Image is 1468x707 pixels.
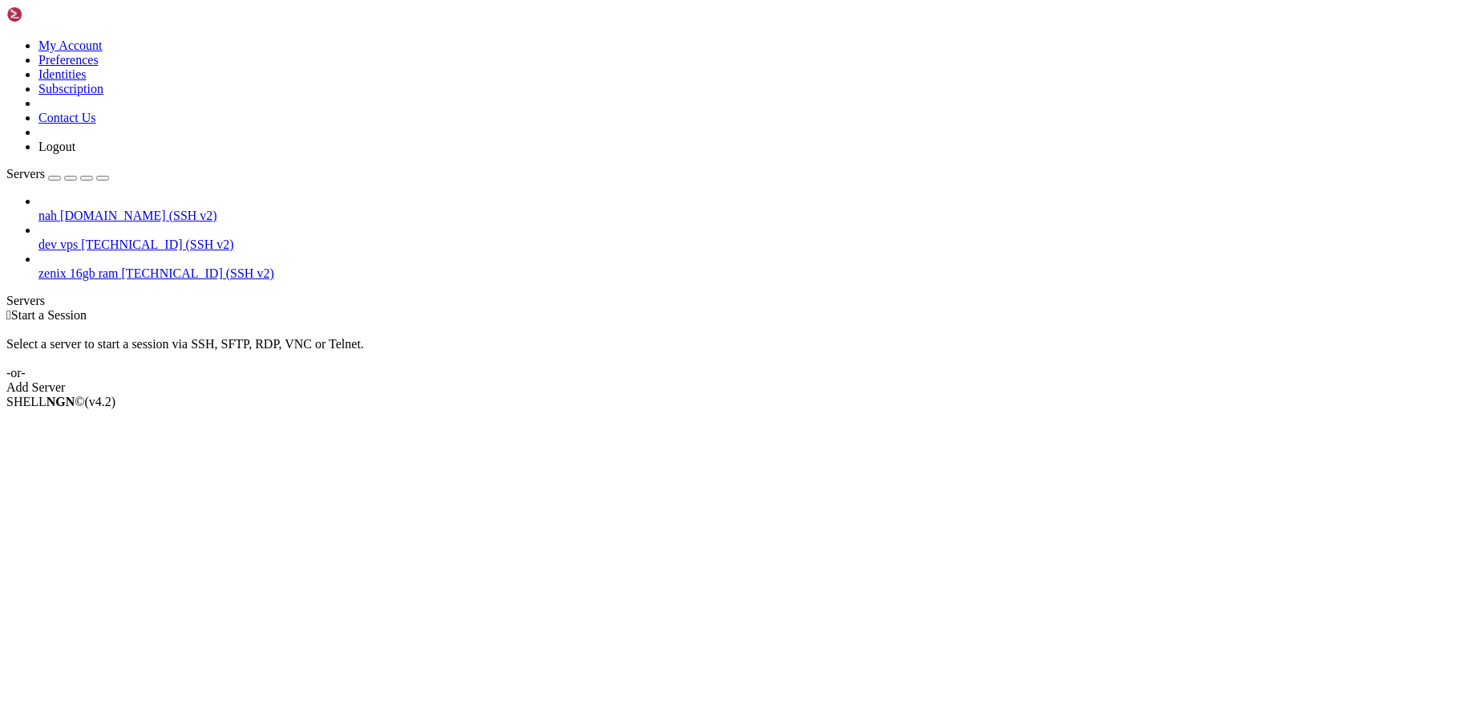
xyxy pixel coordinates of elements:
a: Preferences [38,53,99,67]
span: Servers [6,167,45,181]
span: nah [38,209,57,222]
a: Contact Us [38,111,96,124]
a: zenix 16gb ram [TECHNICAL_ID] (SSH v2) [38,266,1462,281]
a: Logout [38,140,75,153]
a: dev vps [TECHNICAL_ID] (SSH v2) [38,238,1462,252]
a: Servers [6,167,109,181]
li: zenix 16gb ram [TECHNICAL_ID] (SSH v2) [38,252,1462,281]
a: nah [DOMAIN_NAME] (SSH v2) [38,209,1462,223]
span: [DOMAIN_NAME] (SSH v2) [60,209,217,222]
span: [TECHNICAL_ID] (SSH v2) [122,266,274,280]
div: Select a server to start a session via SSH, SFTP, RDP, VNC or Telnet. -or- [6,323,1462,380]
div: Add Server [6,380,1462,395]
span: Start a Session [11,308,87,322]
a: Subscription [38,82,103,95]
span: SHELL © [6,395,115,408]
span: dev vps [38,238,78,251]
span:  [6,308,11,322]
span: 4.2.0 [85,395,116,408]
a: Identities [38,67,87,81]
a: My Account [38,39,103,52]
b: NGN [47,395,75,408]
div: Servers [6,294,1462,308]
li: dev vps [TECHNICAL_ID] (SSH v2) [38,223,1462,252]
img: Shellngn [6,6,99,22]
span: [TECHNICAL_ID] (SSH v2) [81,238,233,251]
span: zenix 16gb ram [38,266,119,280]
li: nah [DOMAIN_NAME] (SSH v2) [38,194,1462,223]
